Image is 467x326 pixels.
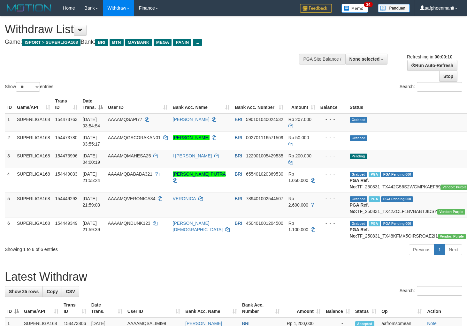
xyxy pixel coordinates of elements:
span: Refreshing in: [407,54,452,59]
span: BRI [235,196,242,201]
span: Marked by aafheankoy [369,196,380,202]
span: [DATE] 21:59:39 [83,221,100,232]
a: Run Auto-Refresh [407,60,457,71]
th: Trans ID: activate to sort column ascending [61,299,89,317]
div: - - - [320,134,345,141]
span: PGA Pending [381,221,413,226]
th: Date Trans.: activate to sort column ascending [89,299,125,317]
b: PGA Ref. No: [350,202,369,214]
h1: Latest Withdraw [5,270,462,283]
span: [DATE] 21:55:24 [83,171,100,183]
td: 6 [5,217,14,242]
div: - - - [320,195,345,202]
th: Date Trans.: activate to sort column descending [80,95,105,113]
span: BRI [95,39,108,46]
span: Copy 789401002544507 to clipboard [246,196,283,201]
div: - - - [320,171,345,177]
a: [PERSON_NAME] PUTRA [173,171,226,177]
div: - - - [320,116,345,123]
th: User ID: activate to sort column ascending [125,299,183,317]
b: PGA Ref. No: [350,227,369,239]
select: Showentries [16,82,40,92]
button: None selected [345,54,388,64]
span: ... [193,39,202,46]
img: panduan.png [378,4,410,12]
span: PANIN [173,39,191,46]
th: Amount: activate to sort column ascending [282,299,323,317]
span: BRI [235,171,242,177]
h4: Game: Bank: [5,39,305,45]
th: Amount: activate to sort column ascending [286,95,318,113]
span: Pending [350,154,367,159]
a: Show 25 rows [5,286,43,297]
a: 1 [434,244,445,255]
span: AAAAMQBABABA321 [108,171,152,177]
a: I [PERSON_NAME] [173,153,212,158]
a: VERONICA [173,196,196,201]
td: SUPERLIGA168 [14,132,53,150]
span: BRI [235,153,242,158]
span: AAAAMQVERONICA34 [108,196,156,201]
a: [PERSON_NAME] [185,321,222,326]
span: BTN [110,39,124,46]
span: Vendor URL: https://trx4.1velocity.biz [437,209,465,215]
span: Copy 002701116571509 to clipboard [246,135,283,140]
label: Search: [400,286,462,296]
span: ISPORT > SUPERLIGA168 [22,39,80,46]
span: Rp 200.000 [288,153,311,158]
a: [PERSON_NAME][DEMOGRAPHIC_DATA] [173,221,223,232]
span: 154449293 [55,196,78,201]
h1: Withdraw List [5,23,305,36]
a: CSV [62,286,79,297]
span: Grabbed [350,135,368,141]
span: BRI [235,135,242,140]
span: Rp 50.000 [288,135,309,140]
span: [DATE] 03:54:54 [83,117,100,128]
span: MAYBANK [125,39,152,46]
th: Bank Acc. Number: activate to sort column ascending [240,299,282,317]
input: Search: [417,286,462,296]
span: BRI [242,321,249,326]
span: AAAAMQMAHESA25 [108,153,151,158]
span: BRI [235,117,242,122]
span: Rp 1.100.000 [288,221,308,232]
img: MOTION_logo.png [5,3,53,13]
a: Next [445,244,462,255]
span: CSV [66,289,75,294]
span: Grabbed [350,172,368,177]
th: ID [5,95,14,113]
span: MEGA [154,39,172,46]
span: PGA Pending [381,172,413,177]
td: SUPERLIGA168 [14,113,53,132]
th: Game/API: activate to sort column ascending [14,95,53,113]
span: [DATE] 21:59:03 [83,196,100,208]
span: 154473780 [55,135,78,140]
th: Bank Acc. Number: activate to sort column ascending [232,95,286,113]
td: SUPERLIGA168 [14,217,53,242]
span: PGA Pending [381,196,413,202]
td: SUPERLIGA168 [14,150,53,168]
span: 154449349 [55,221,78,226]
span: Rp 2.600.000 [288,196,308,208]
span: Grabbed [350,117,368,123]
span: Copy 450401001204500 to clipboard [246,221,283,226]
span: Grabbed [350,196,368,202]
td: 4 [5,168,14,193]
span: 34 [364,2,372,7]
a: [PERSON_NAME] [173,117,210,122]
th: Balance [318,95,347,113]
td: 5 [5,193,14,217]
span: Show 25 rows [9,289,39,294]
th: Game/API: activate to sort column ascending [21,299,61,317]
th: Status: activate to sort column ascending [353,299,379,317]
th: Bank Acc. Name: activate to sort column ascending [170,95,232,113]
span: [DATE] 03:55:17 [83,135,100,147]
span: Rp 207.000 [288,117,311,122]
span: Grabbed [350,221,368,226]
a: Previous [409,244,434,255]
span: AAAAMQSAPI77 [108,117,142,122]
b: PGA Ref. No: [350,178,369,189]
span: Copy 590101040024532 to clipboard [246,117,283,122]
th: User ID: activate to sort column ascending [105,95,170,113]
th: Balance: activate to sort column ascending [323,299,353,317]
